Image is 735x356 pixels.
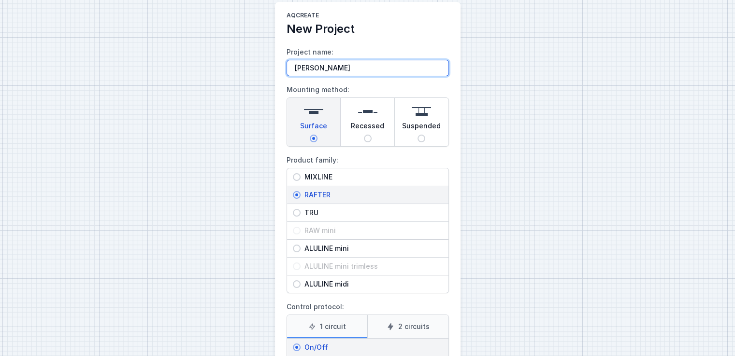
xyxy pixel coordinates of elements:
[301,172,443,182] span: MIXLINE
[301,190,443,200] span: RAFTER
[287,152,449,293] label: Product family:
[287,60,449,76] input: Project name:
[412,102,431,121] img: suspended.svg
[418,135,425,142] input: Suspended
[287,44,449,76] label: Project name:
[304,102,323,121] img: surface.svg
[301,279,443,289] span: ALULINE midi
[293,191,301,199] input: RAFTER
[351,121,384,135] span: Recessed
[293,280,301,288] input: ALULINE midi
[310,135,317,142] input: Surface
[287,82,449,147] label: Mounting method:
[402,121,441,135] span: Suspended
[301,342,443,352] span: On/Off
[293,209,301,217] input: TRU
[300,121,327,135] span: Surface
[287,21,449,37] h2: New Project
[301,244,443,253] span: ALULINE mini
[358,102,377,121] img: recessed.svg
[287,315,368,338] label: 1 circuit
[293,343,301,351] input: On/Off
[301,208,443,218] span: TRU
[287,12,449,21] h1: AQcreate
[364,135,372,142] input: Recessed
[293,245,301,252] input: ALULINE mini
[293,173,301,181] input: MIXLINE
[367,315,448,338] label: 2 circuits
